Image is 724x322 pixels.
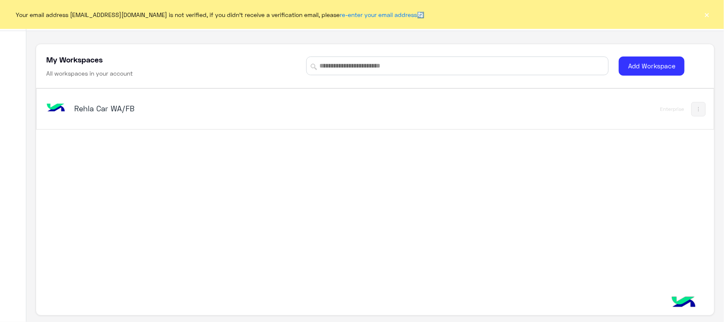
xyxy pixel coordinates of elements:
button: × [703,10,711,19]
img: hulul-logo.png [669,288,699,318]
h6: All workspaces in your account [46,69,133,78]
h5: Rehla Car WA/FB [74,103,312,113]
a: re-enter your email address [340,11,417,18]
img: bot image [45,97,67,120]
button: Add Workspace [619,56,685,76]
h5: My Workspaces [46,54,103,65]
span: Your email address [EMAIL_ADDRESS][DOMAIN_NAME] is not verified, if you didn't receive a verifica... [16,10,425,19]
div: Enterprise [660,106,685,113]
